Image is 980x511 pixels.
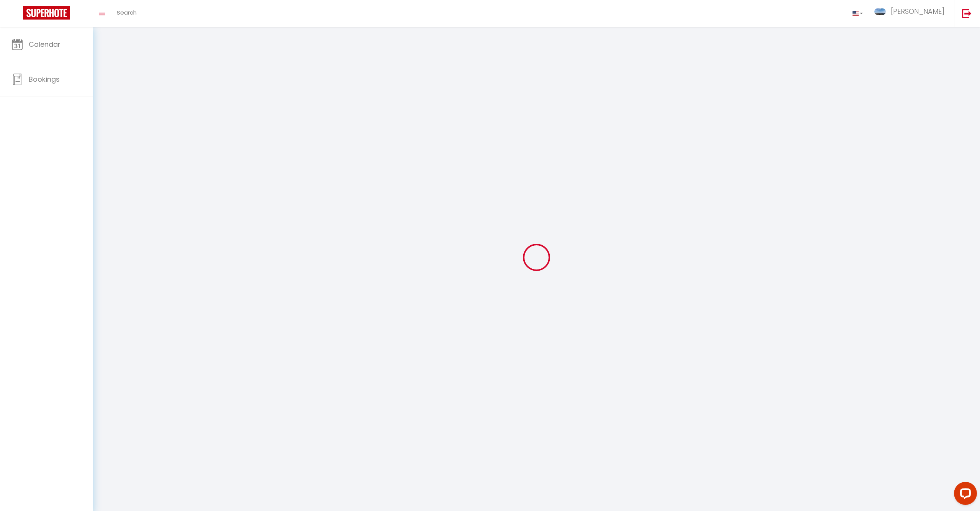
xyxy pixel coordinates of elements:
iframe: LiveChat chat widget [948,479,980,511]
img: ... [874,8,886,15]
span: [PERSON_NAME] [891,7,944,16]
span: Search [117,8,137,16]
img: logout [962,8,972,18]
span: Bookings [29,74,60,84]
img: Super Booking [23,6,70,20]
span: Calendar [29,39,60,49]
